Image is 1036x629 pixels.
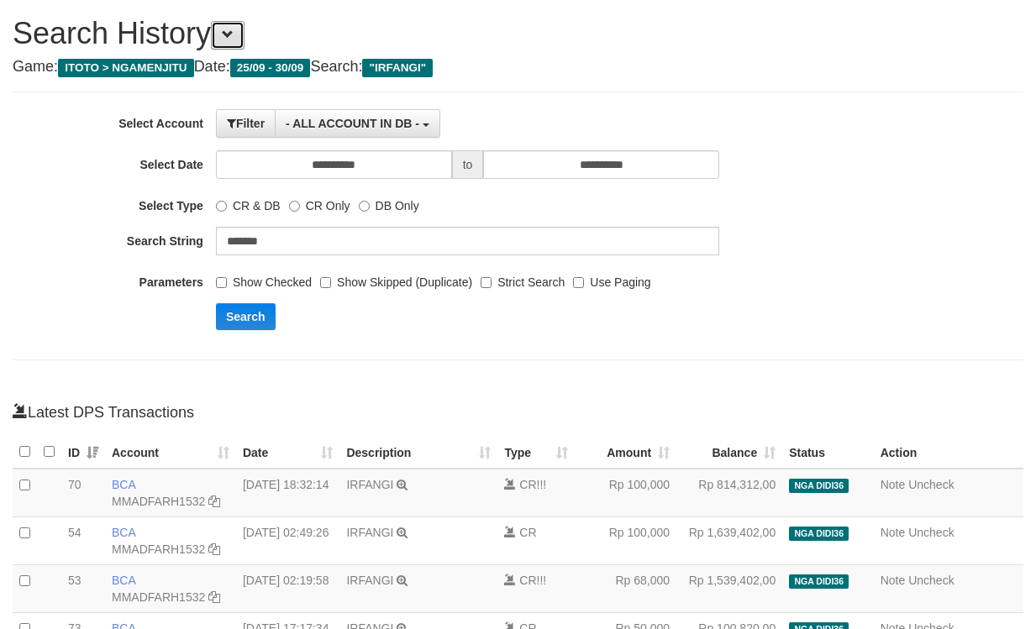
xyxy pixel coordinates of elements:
[575,469,676,517] td: Rp 100,000
[112,526,135,539] span: BCA
[58,59,194,77] span: ITOTO > NGAMENJITU
[874,436,1023,469] th: Action
[359,201,370,212] input: DB Only
[112,574,135,587] span: BCA
[208,543,220,556] a: Copy MMADFARH1532 to clipboard
[208,590,220,604] a: Copy MMADFARH1532 to clipboard
[208,495,220,508] a: Copy MMADFARH1532 to clipboard
[61,565,105,613] td: 53
[289,201,300,212] input: CR Only
[236,469,339,517] td: [DATE] 18:32:14
[789,527,849,541] span: NGA DIDI36
[275,109,440,138] button: - ALL ACCOUNT IN DB -
[362,59,433,77] span: "IRFANGI"
[289,191,350,214] label: CR Only
[881,574,906,587] a: Note
[676,469,782,517] td: Rp 814,312,00
[216,109,276,138] button: Filter
[575,436,676,469] th: Amount: activate to sort column ascending
[908,478,954,491] a: Uncheck
[216,191,281,214] label: CR & DB
[497,565,574,613] td: !!!
[573,277,584,288] input: Use Paging
[575,517,676,565] td: Rp 100,000
[676,436,782,469] th: Balance: activate to sort column ascending
[13,59,1023,76] h4: Game: Date: Search:
[112,590,205,604] a: MMADFARH1532
[881,478,906,491] a: Note
[676,517,782,565] td: Rp 1,639,402,00
[346,526,393,539] a: IRFANGI
[452,150,484,179] span: to
[61,436,105,469] th: ID: activate to sort column ascending
[575,565,676,613] td: Rp 68,000
[286,117,419,130] span: - ALL ACCOUNT IN DB -
[789,479,849,493] span: NGA DIDI36
[519,574,536,587] span: CR
[908,574,954,587] a: Uncheck
[216,201,227,212] input: CR & DB
[236,517,339,565] td: [DATE] 02:49:26
[359,191,419,214] label: DB Only
[230,59,311,77] span: 25/09 - 30/09
[236,565,339,613] td: [DATE] 02:19:58
[236,436,339,469] th: Date: activate to sort column ascending
[320,277,331,288] input: Show Skipped (Duplicate)
[573,268,650,291] label: Use Paging
[320,268,472,291] label: Show Skipped (Duplicate)
[881,526,906,539] a: Note
[908,526,954,539] a: Uncheck
[676,565,782,613] td: Rp 1,539,402,00
[112,495,205,508] a: MMADFARH1532
[112,478,135,491] span: BCA
[216,268,312,291] label: Show Checked
[339,436,497,469] th: Description: activate to sort column ascending
[782,436,874,469] th: Status
[61,517,105,565] td: 54
[105,436,236,469] th: Account: activate to sort column ascending
[112,543,205,556] a: MMADFARH1532
[216,277,227,288] input: Show Checked
[216,303,276,330] button: Search
[497,436,574,469] th: Type: activate to sort column ascending
[481,268,565,291] label: Strict Search
[519,526,536,539] span: CR
[789,574,849,589] span: NGA DIDI36
[13,17,1023,50] h1: Search History
[481,277,492,288] input: Strict Search
[519,478,536,491] span: CR
[61,469,105,517] td: 70
[346,478,393,491] a: IRFANGI
[497,469,574,517] td: !!!
[13,402,1023,422] h4: Latest DPS Transactions
[346,574,393,587] a: IRFANGI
